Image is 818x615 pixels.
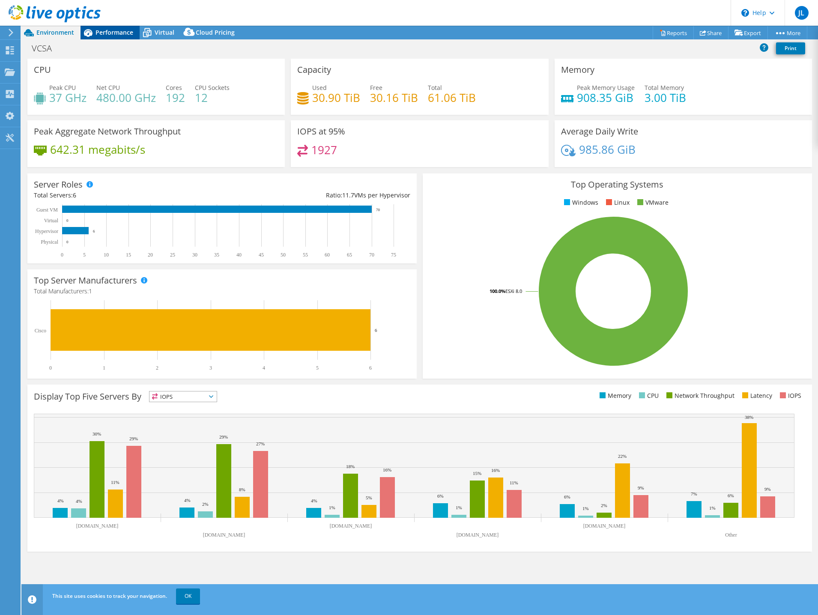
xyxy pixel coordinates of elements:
text: 65 [347,252,352,258]
text: 0 [49,365,52,371]
text: 11% [510,480,518,485]
text: 60 [325,252,330,258]
span: This site uses cookies to track your navigation. [52,592,167,600]
h3: Peak Aggregate Network Throughput [34,127,181,136]
text: 18% [346,464,355,469]
span: Peak Memory Usage [577,84,635,92]
text: 16% [383,467,391,472]
text: 4% [184,498,191,503]
span: Free [370,84,382,92]
tspan: 100.0% [490,288,505,294]
h4: 30.90 TiB [312,93,360,102]
li: Linux [604,198,630,207]
text: Physical [41,239,58,245]
span: 6 [73,191,76,199]
text: Virtual [44,218,59,224]
div: Total Servers: [34,191,222,200]
text: [DOMAIN_NAME] [330,523,372,529]
a: More [767,26,807,39]
span: Total [428,84,442,92]
a: Print [776,42,805,54]
h4: 642.31 megabits/s [50,145,145,154]
h4: 3.00 TiB [645,93,686,102]
li: CPU [637,391,659,400]
h4: 61.06 TiB [428,93,476,102]
text: 30% [93,431,101,436]
a: Export [728,26,768,39]
h4: 30.16 TiB [370,93,418,102]
text: 6 [93,229,95,233]
a: OK [176,588,200,604]
text: 6% [437,493,444,499]
text: 1% [582,506,589,511]
text: 22% [618,454,627,459]
span: 1 [89,287,92,295]
h4: 12 [195,93,230,102]
span: 11.7 [342,191,354,199]
h4: 985.86 GiB [579,145,636,154]
span: Peak CPU [49,84,76,92]
tspan: ESXi 8.0 [505,288,522,294]
text: 27% [256,441,265,446]
text: 0 [66,240,69,244]
li: VMware [635,198,669,207]
h3: Top Server Manufacturers [34,276,137,285]
text: 3 [209,365,212,371]
text: 35 [214,252,219,258]
text: 5 [316,365,319,371]
span: Used [312,84,327,92]
text: 9% [764,487,771,492]
span: IOPS [149,391,217,402]
h4: 1927 [311,145,337,155]
h4: 37 GHz [49,93,87,102]
text: 4% [311,498,317,503]
text: 70 [369,252,374,258]
li: Network Throughput [664,391,734,400]
text: 30 [192,252,197,258]
text: 0 [66,218,69,223]
text: 15% [473,471,481,476]
span: Virtual [155,28,174,36]
text: 25 [170,252,175,258]
text: 9% [638,485,644,490]
text: 2 [156,365,158,371]
text: 29% [129,436,138,441]
span: Cores [166,84,182,92]
text: 6% [728,493,734,498]
text: [DOMAIN_NAME] [457,532,499,538]
h4: 192 [166,93,185,102]
a: Share [693,26,728,39]
text: 15 [126,252,131,258]
a: Reports [653,26,694,39]
h3: Average Daily Write [561,127,638,136]
text: 0 [61,252,63,258]
text: 55 [303,252,308,258]
text: 4 [263,365,265,371]
span: Performance [96,28,133,36]
span: JL [795,6,809,20]
span: Cloud Pricing [196,28,235,36]
text: Hypervisor [35,228,58,234]
text: [DOMAIN_NAME] [203,532,245,538]
span: Environment [36,28,74,36]
text: [DOMAIN_NAME] [76,523,119,529]
span: Total Memory [645,84,684,92]
text: 1 [103,365,105,371]
h3: Top Operating Systems [429,180,806,189]
h4: 480.00 GHz [96,93,156,102]
text: 1% [709,505,716,511]
text: 75 [391,252,396,258]
text: 70 [376,208,380,212]
h3: Memory [561,65,594,75]
text: 5 [83,252,86,258]
svg: \n [741,9,749,17]
text: 6 [375,328,377,333]
text: 4% [57,498,64,503]
text: 11% [111,480,119,485]
text: 10 [104,252,109,258]
h4: 908.35 GiB [577,93,635,102]
h3: Server Roles [34,180,83,189]
text: 40 [236,252,242,258]
h3: CPU [34,65,51,75]
text: 8% [239,487,245,492]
